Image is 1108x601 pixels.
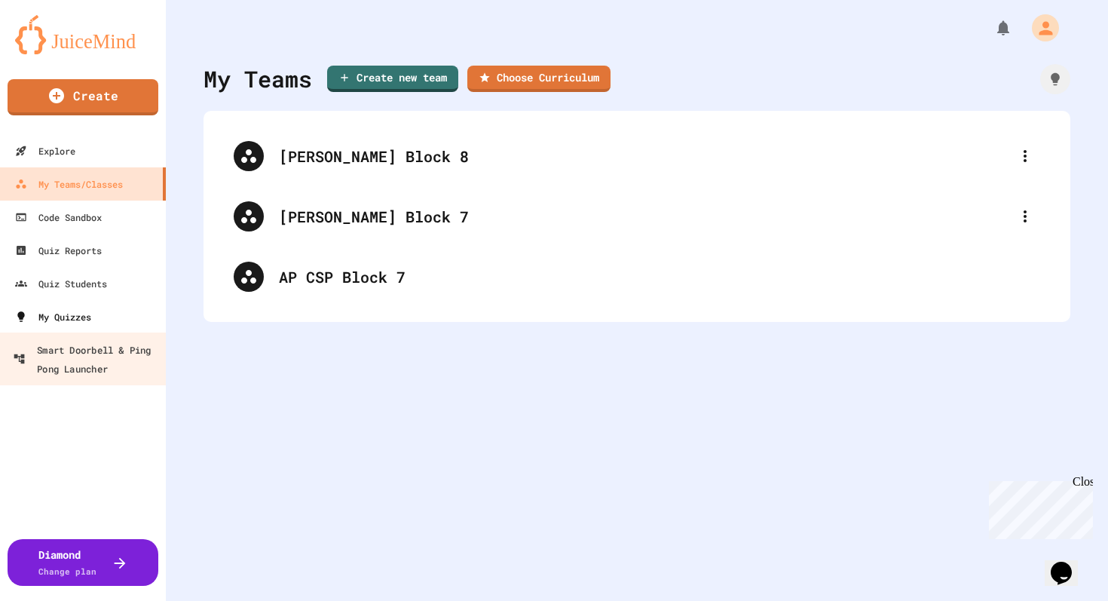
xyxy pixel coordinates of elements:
[8,79,158,115] a: Create
[467,66,611,92] a: Choose Curriculum
[38,547,96,578] div: Diamond
[219,186,1055,247] div: [PERSON_NAME] Block 7
[15,142,75,160] div: Explore
[15,15,151,54] img: logo-orange.svg
[15,175,123,193] div: My Teams/Classes
[966,15,1016,41] div: My Notifications
[1016,11,1063,45] div: My Account
[15,241,102,259] div: Quiz Reports
[279,265,1040,288] div: AP CSP Block 7
[13,340,162,377] div: Smart Doorbell & Ping Pong Launcher
[6,6,104,96] div: Chat with us now!Close
[15,208,102,226] div: Code Sandbox
[1045,541,1093,586] iframe: chat widget
[327,66,458,92] a: Create new team
[983,475,1093,539] iframe: chat widget
[279,145,1010,167] div: [PERSON_NAME] Block 8
[204,62,312,96] div: My Teams
[15,308,91,326] div: My Quizzes
[1040,64,1070,94] div: How it works
[15,274,107,293] div: Quiz Students
[279,205,1010,228] div: [PERSON_NAME] Block 7
[219,247,1055,307] div: AP CSP Block 7
[38,566,96,577] span: Change plan
[8,539,158,586] button: DiamondChange plan
[219,126,1055,186] div: [PERSON_NAME] Block 8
